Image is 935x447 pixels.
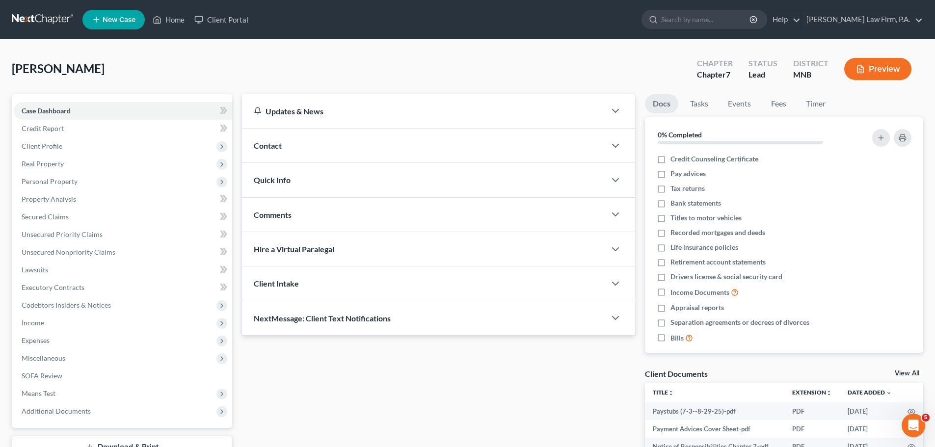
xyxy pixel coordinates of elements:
span: Pay advices [670,169,706,179]
span: Separation agreements or decrees of divorces [670,317,809,327]
a: Unsecured Nonpriority Claims [14,243,232,261]
i: unfold_more [826,390,832,396]
span: Property Analysis [22,195,76,203]
td: [DATE] [840,420,900,438]
span: Income Documents [670,288,729,297]
span: Expenses [22,336,50,344]
span: Means Test [22,389,55,397]
span: Client Intake [254,279,299,288]
a: [PERSON_NAME] Law Firm, P.A. [801,11,923,28]
div: Client Documents [645,368,708,379]
button: Preview [844,58,911,80]
a: Titleunfold_more [653,389,674,396]
span: Lawsuits [22,265,48,274]
div: Chapter [697,58,733,69]
td: Payment Advices Cover Sheet-pdf [645,420,784,438]
a: Docs [645,94,678,113]
div: District [793,58,828,69]
span: Bills [670,333,684,343]
strong: 0% Completed [658,131,702,139]
span: Income [22,318,44,327]
a: SOFA Review [14,367,232,385]
td: [DATE] [840,402,900,420]
a: Events [720,94,759,113]
span: Case Dashboard [22,106,71,115]
span: SOFA Review [22,371,62,380]
span: Real Property [22,159,64,168]
span: Bank statements [670,198,721,208]
a: Property Analysis [14,190,232,208]
span: Client Profile [22,142,62,150]
span: [PERSON_NAME] [12,61,105,76]
span: Executory Contracts [22,283,84,291]
span: Credit Report [22,124,64,132]
span: 5 [922,414,930,421]
a: Home [148,11,189,28]
span: Drivers license & social security card [670,272,782,282]
span: Unsecured Priority Claims [22,230,103,238]
a: View All [895,370,919,377]
a: Help [768,11,801,28]
input: Search by name... [661,10,751,28]
iframe: Intercom live chat [902,414,925,437]
span: Hire a Virtual Paralegal [254,244,334,254]
span: Comments [254,210,292,219]
span: New Case [103,16,135,24]
div: Chapter [697,69,733,80]
a: Client Portal [189,11,253,28]
span: NextMessage: Client Text Notifications [254,314,391,323]
div: Updates & News [254,106,594,116]
a: Lawsuits [14,261,232,279]
span: Codebtors Insiders & Notices [22,301,111,309]
td: PDF [784,420,840,438]
div: Lead [748,69,777,80]
span: Tax returns [670,184,705,193]
span: Titles to motor vehicles [670,213,742,223]
span: Credit Counseling Certificate [670,154,758,164]
span: Contact [254,141,282,150]
a: Case Dashboard [14,102,232,120]
a: Date Added expand_more [848,389,892,396]
a: Executory Contracts [14,279,232,296]
a: Timer [798,94,833,113]
span: Personal Property [22,177,78,185]
td: PDF [784,402,840,420]
i: unfold_more [668,390,674,396]
a: Secured Claims [14,208,232,226]
span: Appraisal reports [670,303,724,313]
i: expand_more [886,390,892,396]
span: Miscellaneous [22,354,65,362]
a: Unsecured Priority Claims [14,226,232,243]
span: Additional Documents [22,407,91,415]
div: Status [748,58,777,69]
span: Unsecured Nonpriority Claims [22,248,115,256]
span: 7 [726,70,730,79]
span: Secured Claims [22,212,69,221]
span: Quick Info [254,175,291,184]
span: Recorded mortgages and deeds [670,228,765,237]
span: Life insurance policies [670,242,738,252]
div: MNB [793,69,828,80]
td: Paystubs (7-3--8-29-25)-pdf [645,402,784,420]
span: Retirement account statements [670,257,766,267]
a: Fees [763,94,794,113]
a: Extensionunfold_more [792,389,832,396]
a: Tasks [682,94,716,113]
a: Credit Report [14,120,232,137]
